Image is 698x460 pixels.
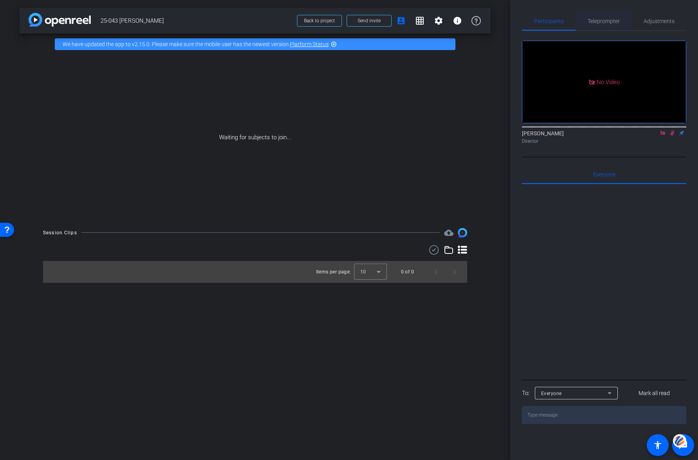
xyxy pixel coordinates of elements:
button: Mark all read [622,386,687,400]
img: app-logo [29,13,91,27]
div: We have updated the app to v2.15.0. Please make sure the mobile user has the newest version. [55,38,455,50]
mat-icon: highlight_off [331,41,337,47]
button: Next page [445,262,464,281]
button: Previous page [426,262,445,281]
div: Items per page: [316,268,351,276]
div: Session Clips [43,229,77,237]
a: Platform Status [290,41,329,47]
span: 25-043 [PERSON_NAME] [101,13,292,29]
div: Waiting for subjects to join... [20,55,491,220]
span: Participants [534,18,564,24]
img: svg+xml;base64,PHN2ZyB3aWR0aD0iNDQiIGhlaWdodD0iNDQiIHZpZXdCb3g9IjAgMCA0NCA0NCIgZmlsbD0ibm9uZSIgeG... [673,434,686,448]
span: Mark all read [639,389,670,397]
div: [PERSON_NAME] [522,129,686,145]
mat-icon: accessibility [653,440,662,450]
mat-icon: account_box [396,16,406,25]
mat-icon: cloud_upload [444,228,453,237]
span: Back to project [304,18,335,23]
span: Everyone [541,391,562,396]
span: No Video [597,78,620,85]
button: Send invite [347,15,392,27]
span: Teleprompter [588,18,620,24]
mat-icon: info [453,16,462,25]
mat-icon: settings [434,16,443,25]
span: Adjustments [644,18,675,24]
div: To: [522,389,529,398]
img: Session clips [458,228,467,237]
button: Back to project [297,15,342,27]
span: Everyone [593,172,615,177]
mat-icon: grid_on [415,16,425,25]
span: Destinations for your clips [444,228,453,237]
span: Send invite [358,18,381,24]
div: 0 of 0 [401,268,414,276]
div: Director [522,138,686,145]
